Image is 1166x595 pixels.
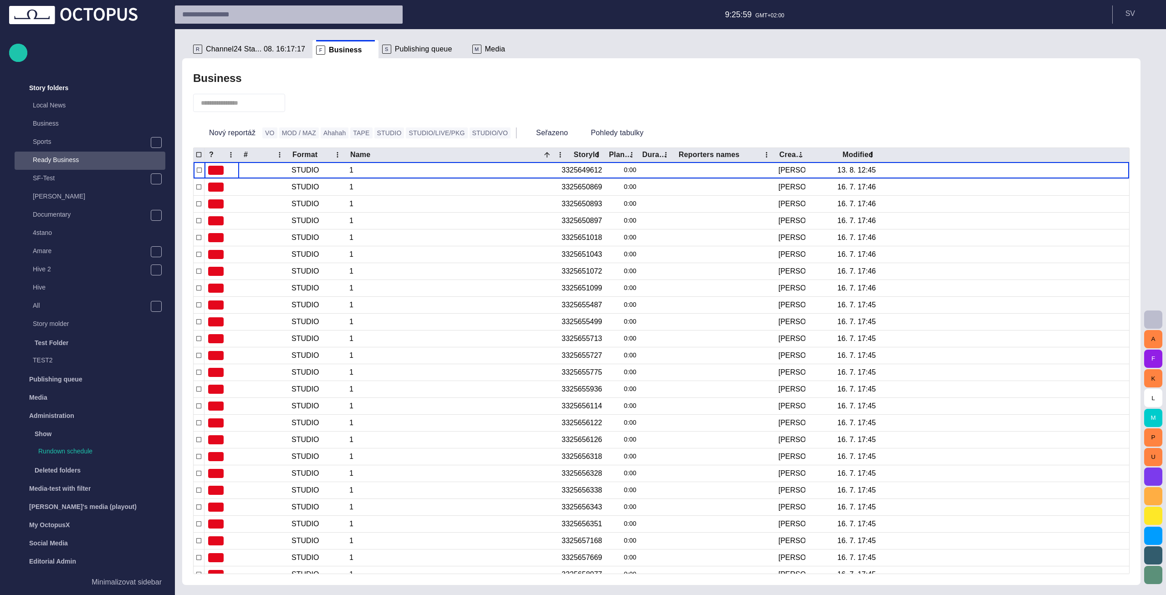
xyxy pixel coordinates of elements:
p: GMT+02:00 [755,11,784,20]
div: STUDIO [291,570,319,580]
p: Editorial Admin [29,557,76,566]
div: 16. 7. 17:46 [837,283,876,293]
div: Story molder [15,315,165,334]
div: STUDIO [291,351,319,361]
div: SF-Test [15,170,165,188]
div: STUDIO [291,485,319,495]
div: 1 [349,465,554,482]
div: Hive 2 [15,261,165,279]
button: VO [262,127,277,138]
div: STUDIO [291,452,319,462]
div: 16. 7. 17:45 [837,570,876,580]
button: STUDIO [374,127,404,138]
p: Ready Business [33,155,165,164]
div: 1 [349,566,554,583]
div: 4stano [15,224,165,243]
div: STUDIO [291,553,319,563]
button: A [1144,330,1162,348]
div: Nedbal [778,384,805,394]
p: SF-Test [33,173,150,183]
div: 3325656343 [562,502,602,512]
div: FBusiness [312,40,378,58]
button: Sort [541,148,553,161]
div: 16. 7. 17:45 [837,452,876,462]
p: 9:25:59 [725,9,752,20]
p: Minimalizovat sidebar [92,577,162,588]
div: 3325655499 [562,317,602,327]
div: 0:00 [609,263,636,280]
button: Nový reportáž [193,125,259,141]
button: StoryId column menu [591,148,604,161]
div: Local News [15,97,165,115]
button: # column menu [273,148,286,161]
p: Story molder [33,319,165,328]
div: Business [15,115,165,133]
p: Sports [33,137,150,146]
div: 16. 7. 17:46 [837,233,876,243]
div: 1 [349,213,554,229]
p: Publishing queue [29,375,82,384]
div: 1 [349,229,554,246]
div: 16. 7. 17:45 [837,502,876,512]
div: STUDIO [291,384,319,394]
p: Show [35,429,51,438]
div: 16. 7. 17:46 [837,266,876,276]
div: 0:00 [609,432,636,448]
div: 3325658077 [562,570,602,580]
div: 0:00 [609,229,636,246]
div: 16. 7. 17:45 [837,536,876,546]
div: 16. 7. 17:45 [837,334,876,344]
div: 0:00 [609,162,636,178]
h2: Business [193,72,242,85]
div: STUDIO [291,536,319,546]
p: Media [29,393,47,402]
p: F [316,46,325,55]
div: Nedbal [778,367,805,377]
div: Nedbal [778,418,805,428]
div: # [244,150,248,159]
div: 16. 7. 17:45 [837,351,876,361]
p: Documentary [33,210,150,219]
div: STUDIO [291,233,319,243]
div: 3325651072 [562,266,602,276]
div: 0:00 [609,398,636,414]
div: Nedbal [778,283,805,293]
div: Reporters names [679,150,740,159]
div: Nedbal [778,266,805,276]
div: 0:00 [609,533,636,549]
div: Nedbal [778,165,805,175]
div: 1 [349,516,554,532]
p: S V [1125,8,1135,19]
p: 4stano [33,228,165,237]
div: [PERSON_NAME]'s media (playout) [9,498,165,516]
div: Nedbal [778,300,805,310]
div: 3325656338 [562,485,602,495]
div: 1 [349,280,554,296]
div: 3325657669 [562,553,602,563]
div: ? [209,150,214,159]
div: Format [292,150,317,159]
div: MMedia [469,40,522,58]
div: 0:00 [609,415,636,431]
div: Nedbal [778,199,805,209]
button: L [1144,389,1162,407]
div: 0:00 [609,516,636,532]
button: M [1144,409,1162,427]
div: Nedbal [778,233,805,243]
div: 1 [349,263,554,280]
div: 1 [349,364,554,381]
div: 16. 7. 17:45 [837,485,876,495]
button: Pohledy tabulky [575,125,660,141]
button: Name column menu [554,148,567,161]
div: 16. 7. 17:45 [837,435,876,445]
div: Nedbal [778,553,805,563]
div: All [15,297,165,315]
span: Media [485,45,506,54]
div: 0:00 [609,179,636,195]
button: SV [1118,5,1161,22]
p: Deleted folders [35,466,81,475]
div: 3325656122 [562,418,602,428]
div: Nedbal [778,485,805,495]
div: Created by [779,150,805,159]
div: 3325656114 [562,401,602,411]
